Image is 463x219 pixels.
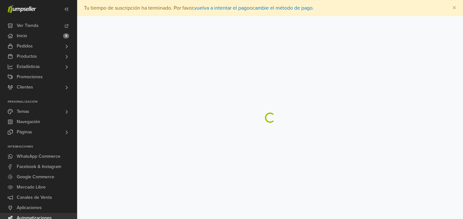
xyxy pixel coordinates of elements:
[8,100,77,104] p: Personalización
[252,5,313,11] a: cambie el método de pago
[17,41,33,51] span: Pedidos
[17,162,61,172] span: Facebook & Instagram
[17,172,54,182] span: Google Commerce
[17,117,40,127] span: Navegación
[17,192,52,203] span: Canales de Venta
[446,0,463,16] button: Close
[17,182,46,192] span: Mercado Libre
[17,62,40,72] span: Estadísticas
[17,21,38,31] span: Ver Tienda
[17,106,29,117] span: Temas
[17,203,42,213] span: Aplicaciones
[17,151,60,162] span: WhatsApp Commerce
[194,5,250,11] a: vuelva a intentar el pago
[8,145,77,149] p: Integraciones
[17,82,33,92] span: Clientes
[17,51,37,62] span: Productos
[17,72,43,82] span: Promociones
[452,3,456,13] span: ×
[63,33,69,38] span: 5
[17,31,27,41] span: Inicio
[17,127,32,137] span: Páginas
